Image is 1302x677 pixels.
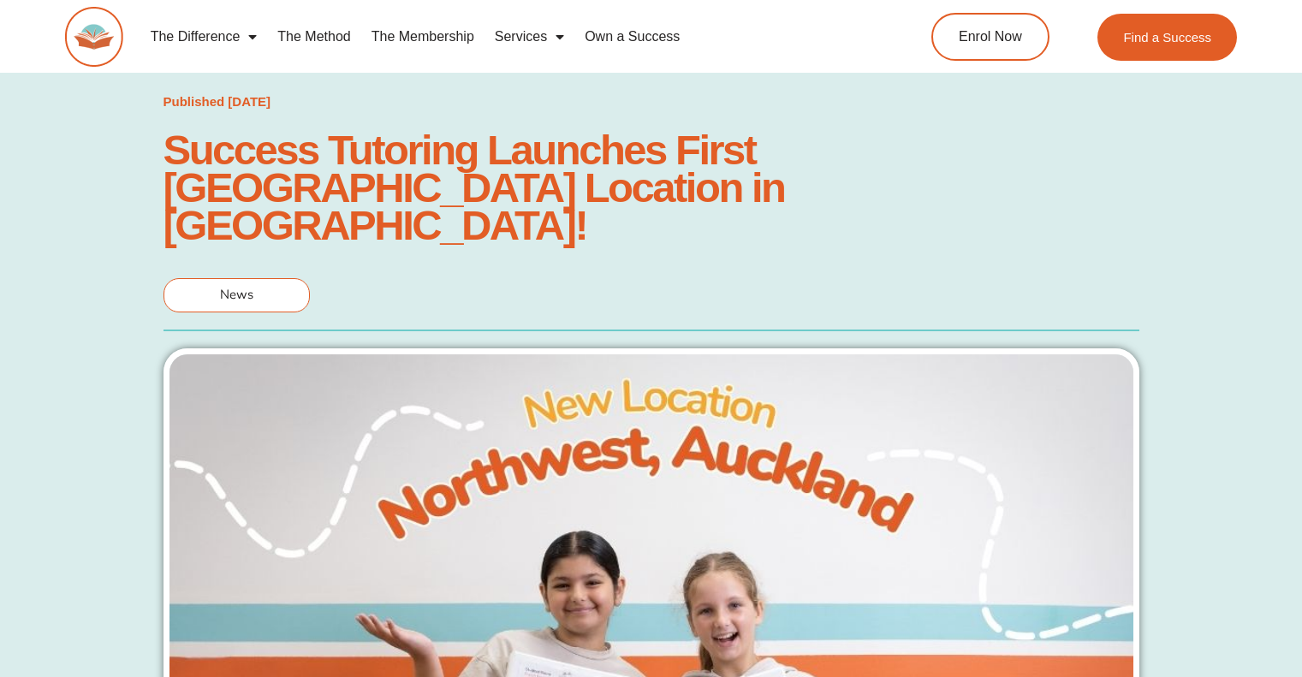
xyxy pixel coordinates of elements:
a: The Membership [361,17,485,56]
nav: Menu [140,17,865,56]
a: The Difference [140,17,268,56]
a: Own a Success [574,17,690,56]
span: Find a Success [1123,31,1211,44]
a: Published [DATE] [163,90,271,114]
time: [DATE] [228,94,271,109]
a: Services [485,17,574,56]
span: News [220,286,253,303]
span: Published [163,94,225,109]
a: Find a Success [1097,14,1237,61]
a: The Method [267,17,360,56]
h1: Success Tutoring Launches First [GEOGRAPHIC_DATA] Location in [GEOGRAPHIC_DATA]! [163,131,1139,244]
span: Enrol Now [959,30,1022,44]
a: Enrol Now [931,13,1049,61]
